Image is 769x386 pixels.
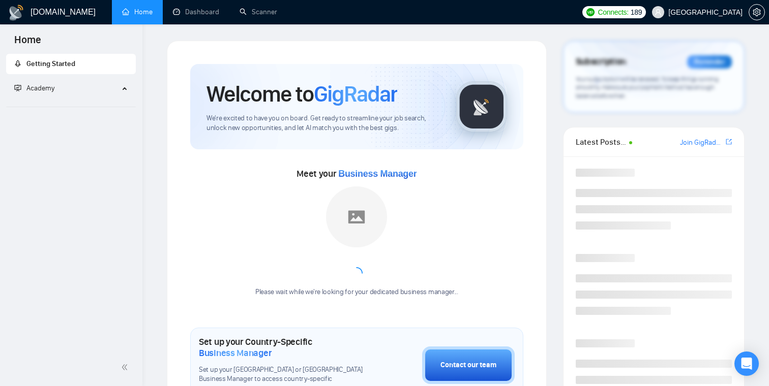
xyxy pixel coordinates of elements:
span: 189 [631,7,642,18]
a: dashboardDashboard [173,8,219,16]
img: logo [8,5,24,21]
li: Getting Started [6,54,136,74]
span: Getting Started [26,59,75,68]
a: homeHome [122,8,153,16]
h1: Welcome to [206,80,397,108]
a: searchScanner [240,8,277,16]
span: We're excited to have you on board. Get ready to streamline your job search, unlock new opportuni... [206,114,440,133]
span: Academy [26,84,54,92]
span: Latest Posts from the GigRadar Community [576,136,626,148]
span: Your subscription will be renewed. To keep things running smoothly, make sure your payment method... [576,75,719,100]
a: Join GigRadar Slack Community [680,137,724,148]
a: setting [749,8,765,16]
span: Connects: [598,7,628,18]
span: Subscription [576,53,626,71]
span: Meet your [297,168,417,179]
img: gigradar-logo.png [456,81,507,132]
img: upwork-logo.png [586,8,595,16]
div: Contact our team [440,360,496,371]
a: export [726,137,732,147]
span: Home [6,33,49,54]
button: Contact our team [422,346,515,384]
span: setting [749,8,764,16]
span: user [655,9,662,16]
span: export [726,138,732,146]
img: placeholder.png [326,186,387,247]
span: double-left [121,362,131,372]
h1: Set up your Country-Specific [199,336,371,359]
span: rocket [14,60,21,67]
span: Business Manager [338,169,417,179]
span: fund-projection-screen [14,84,21,91]
span: loading [350,267,363,279]
div: Open Intercom Messenger [734,351,759,376]
div: Reminder [687,55,732,69]
span: GigRadar [314,80,397,108]
li: Academy Homepage [6,103,136,109]
div: Please wait while we're looking for your dedicated business manager... [249,287,464,297]
span: Academy [14,84,54,92]
span: Business Manager [199,347,272,359]
button: setting [749,4,765,20]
